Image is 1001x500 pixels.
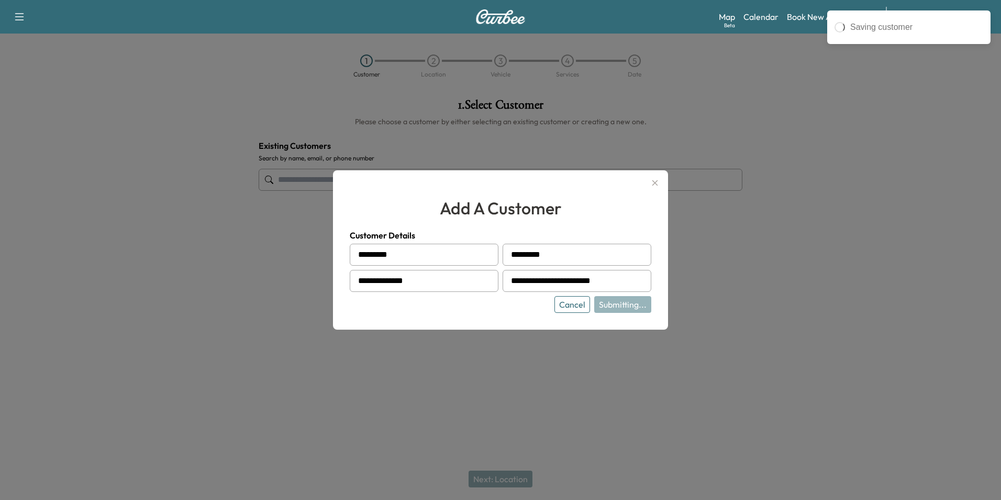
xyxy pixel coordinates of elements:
[350,195,651,221] h2: add a customer
[475,9,526,24] img: Curbee Logo
[719,10,735,23] a: MapBeta
[850,21,983,34] div: Saving customer
[554,296,590,313] button: Cancel
[743,10,778,23] a: Calendar
[787,10,875,23] a: Book New Appointment
[724,21,735,29] div: Beta
[350,229,651,242] h4: Customer Details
